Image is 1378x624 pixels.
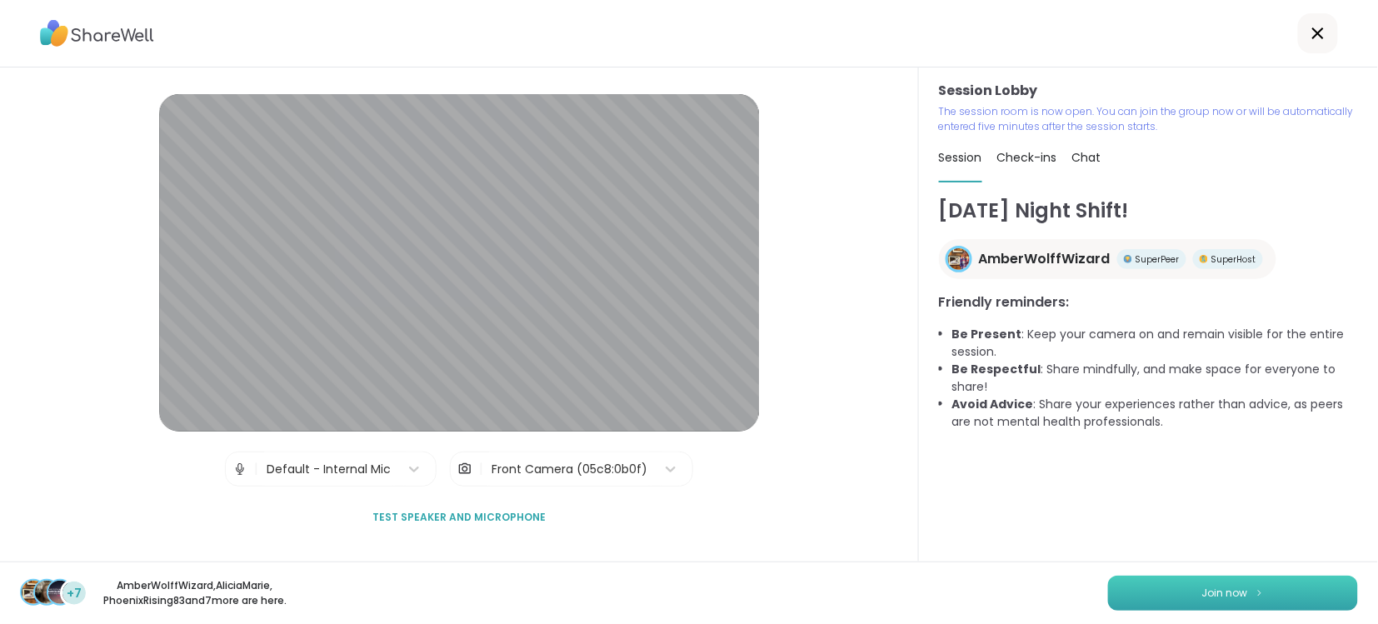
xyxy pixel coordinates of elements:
[1255,588,1265,597] img: ShareWell Logomark
[952,396,1034,412] b: Avoid Advice
[1211,253,1256,266] span: SuperHost
[952,326,1022,342] b: Be Present
[979,249,1111,269] span: AmberWolffWizard
[939,104,1358,134] p: The session room is now open. You can join the group now or will be automatically entered five mi...
[366,500,552,535] button: Test speaker and microphone
[492,461,647,478] div: Front Camera (05c8:0b0f)
[102,578,288,608] p: AmberWolffWizard , AliciaMarie , PhoenixRising83 and 7 more are here.
[997,149,1057,166] span: Check-ins
[1202,586,1248,601] span: Join now
[1136,253,1180,266] span: SuperPeer
[939,81,1358,101] h3: Session Lobby
[267,461,391,478] div: Default - Internal Mic
[254,452,258,486] span: |
[952,326,1358,361] li: : Keep your camera on and remain visible for the entire session.
[1072,149,1101,166] span: Chat
[952,361,1358,396] li: : Share mindfully, and make space for everyone to share!
[948,248,970,270] img: AmberWolffWizard
[1108,576,1358,611] button: Join now
[939,292,1358,312] h3: Friendly reminders:
[939,196,1358,226] h1: [DATE] Night Shift!
[952,396,1358,431] li: : Share your experiences rather than advice, as peers are not mental health professionals.
[48,581,72,604] img: PhoenixRising83
[939,239,1276,279] a: AmberWolffWizardAmberWolffWizardPeer Badge ThreeSuperPeerPeer Badge OneSuperHost
[40,14,154,52] img: ShareWell Logo
[35,581,58,604] img: AliciaMarie
[1200,255,1208,263] img: Peer Badge One
[1124,255,1132,263] img: Peer Badge Three
[232,452,247,486] img: Microphone
[457,452,472,486] img: Camera
[479,452,483,486] span: |
[939,149,982,166] span: Session
[372,510,546,525] span: Test speaker and microphone
[67,585,82,602] span: +7
[952,361,1041,377] b: Be Respectful
[22,581,45,604] img: AmberWolffWizard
